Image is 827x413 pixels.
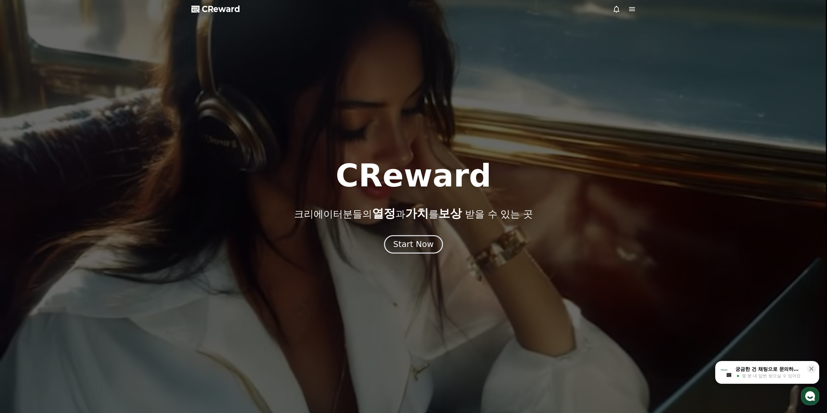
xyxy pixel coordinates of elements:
span: 열정 [372,207,395,220]
p: 크리에이터분들의 과 를 받을 수 있는 곳 [294,207,533,220]
div: Start Now [393,239,433,250]
a: 설정 [84,206,125,222]
span: 대화 [59,216,67,221]
span: CReward [202,4,240,14]
button: Start Now [384,235,443,253]
a: CReward [191,4,240,14]
a: Start Now [385,242,442,248]
a: 대화 [43,206,84,222]
span: 홈 [20,216,24,221]
span: 설정 [100,216,108,221]
span: 가치 [405,207,429,220]
h1: CReward [336,160,491,191]
span: 보상 [438,207,462,220]
a: 홈 [2,206,43,222]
